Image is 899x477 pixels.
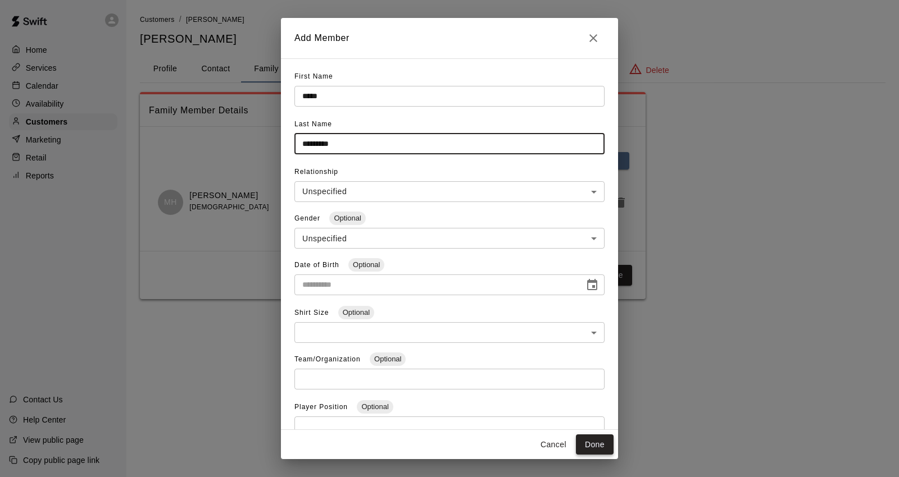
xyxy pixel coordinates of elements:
span: Gender [294,214,323,222]
button: Choose date [581,274,603,296]
span: Optional [338,308,374,317]
button: Close [582,27,605,49]
button: Cancel [535,434,571,455]
span: Team/Organization [294,355,363,363]
span: First Name [294,72,333,80]
span: Relationship [294,168,338,176]
span: Optional [370,355,406,363]
span: Shirt Size [294,309,332,317]
button: Done [576,434,614,455]
div: Unspecified [294,181,605,202]
span: Last Name [294,120,332,128]
span: Optional [348,260,384,269]
h2: Add Member [281,18,618,58]
span: Player Position [294,403,350,411]
span: Optional [357,402,393,411]
span: Date of Birth [294,261,342,269]
span: Optional [329,214,365,222]
div: Unspecified [294,228,605,249]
